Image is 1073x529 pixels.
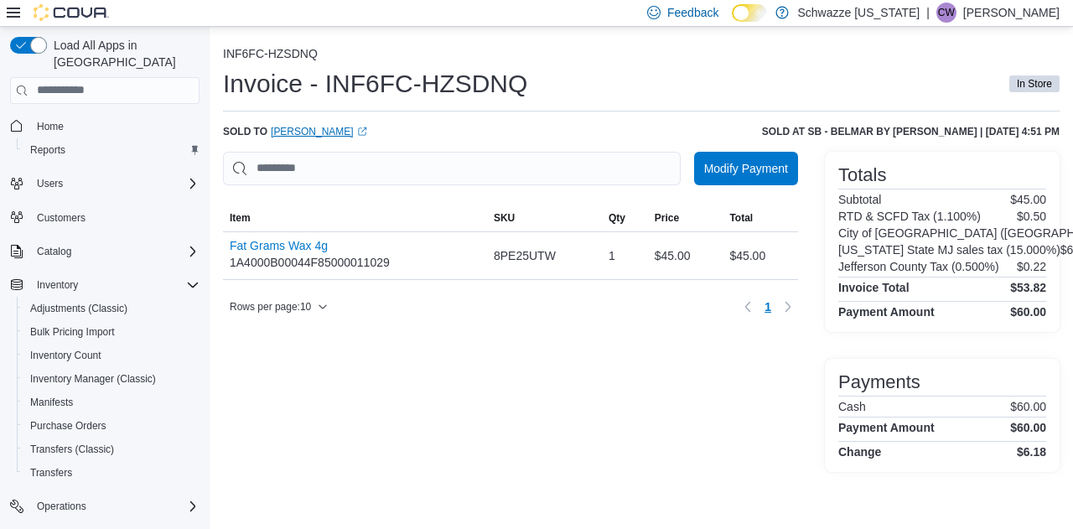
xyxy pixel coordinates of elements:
span: In Store [1009,75,1060,92]
button: Previous page [738,297,758,317]
span: Transfers (Classic) [30,443,114,456]
a: [PERSON_NAME]External link [271,125,367,138]
span: Catalog [37,245,71,258]
span: Total [729,211,753,225]
span: Reports [23,140,200,160]
button: Fat Grams Wax 4g [230,239,390,252]
button: Inventory [3,273,206,297]
a: Bulk Pricing Import [23,322,122,342]
button: Adjustments (Classic) [17,297,206,320]
a: Customers [30,208,92,228]
div: $45.00 [648,239,723,272]
h3: Payments [838,372,920,392]
span: Home [37,120,64,133]
span: Adjustments (Classic) [30,302,127,315]
span: Customers [37,211,86,225]
button: Transfers [17,461,206,485]
h3: Totals [838,165,886,185]
span: Inventory [30,275,200,295]
span: Purchase Orders [23,416,200,436]
span: Price [655,211,679,225]
span: CW [938,3,955,23]
span: Inventory [37,278,78,292]
h6: Subtotal [838,193,881,206]
a: Adjustments (Classic) [23,298,134,319]
div: Courtney Webb [936,3,956,23]
img: Cova [34,4,109,21]
div: Sold to [223,125,367,138]
button: Home [3,114,206,138]
h6: [US_STATE] State MJ sales tax (15.000%) [838,243,1060,257]
span: 1 [765,298,771,315]
span: Adjustments (Classic) [23,298,200,319]
button: Modify Payment [694,152,798,185]
span: Feedback [667,4,718,21]
button: Users [30,174,70,194]
h6: Sold at SB - Belmar by [PERSON_NAME] | [DATE] 4:51 PM [762,125,1060,138]
button: Inventory Count [17,344,206,367]
button: INF6FC-HZSDNQ [223,47,318,60]
button: Next page [778,297,798,317]
a: Transfers [23,463,79,483]
button: Customers [3,205,206,230]
button: Qty [602,205,648,231]
button: Page 1 of 1 [758,293,778,320]
svg: External link [357,127,367,137]
span: Qty [609,211,625,225]
span: Inventory Count [23,345,200,366]
p: $0.22 [1017,260,1046,273]
p: $0.50 [1017,210,1046,223]
h1: Invoice - INF6FC-HZSDNQ [223,67,527,101]
p: | [926,3,930,23]
a: Inventory Count [23,345,108,366]
span: In Store [1017,76,1052,91]
span: Manifests [30,396,73,409]
span: Rows per page : 10 [230,300,311,314]
div: 1 [602,239,648,272]
nav: An example of EuiBreadcrumbs [223,47,1060,64]
div: 1A4000B00044F85000011029 [230,239,390,272]
span: 8PE25UTW [494,246,556,266]
button: Catalog [3,240,206,263]
button: SKU [487,205,602,231]
span: Bulk Pricing Import [30,325,115,339]
button: Manifests [17,391,206,414]
a: Purchase Orders [23,416,113,436]
span: Dark Mode [732,22,733,23]
a: Manifests [23,392,80,412]
p: $45.00 [1010,193,1046,206]
span: Transfers (Classic) [23,439,200,459]
button: Inventory Manager (Classic) [17,367,206,391]
span: Load All Apps in [GEOGRAPHIC_DATA] [47,37,200,70]
button: Item [223,205,487,231]
span: Users [37,177,63,190]
span: Users [30,174,200,194]
span: Transfers [23,463,200,483]
button: Operations [3,495,206,518]
h4: Payment Amount [838,305,935,319]
p: Schwazze [US_STATE] [797,3,920,23]
span: Operations [37,500,86,513]
button: Rows per page:10 [223,297,334,317]
a: Home [30,117,70,137]
span: Purchase Orders [30,419,106,433]
button: Catalog [30,241,78,262]
span: Manifests [23,392,200,412]
span: Transfers [30,466,72,480]
nav: Pagination for table: MemoryTable from EuiInMemoryTable [738,293,798,320]
button: Users [3,172,206,195]
h4: $60.00 [1010,305,1046,319]
h4: Change [838,445,881,459]
h6: RTD & SCFD Tax (1.100%) [838,210,981,223]
a: Reports [23,140,72,160]
h4: Invoice Total [838,281,910,294]
h4: $53.82 [1010,281,1046,294]
a: Inventory Manager (Classic) [23,369,163,389]
span: Inventory Manager (Classic) [30,372,156,386]
span: Customers [30,207,200,228]
span: Catalog [30,241,200,262]
button: Transfers (Classic) [17,438,206,461]
span: Bulk Pricing Import [23,322,200,342]
h6: Cash [838,400,866,413]
button: Operations [30,496,93,516]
